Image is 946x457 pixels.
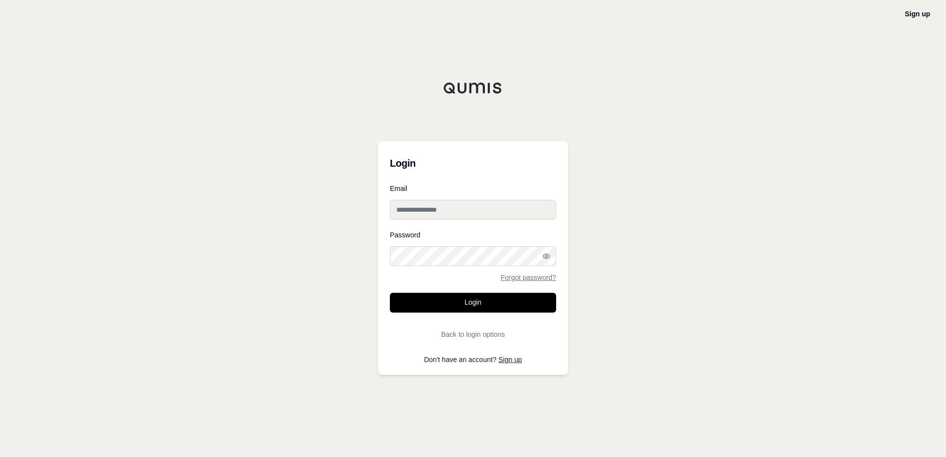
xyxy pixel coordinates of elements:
[905,10,930,18] a: Sign up
[501,274,556,281] a: Forgot password?
[390,153,556,173] h3: Login
[390,356,556,363] p: Don't have an account?
[443,82,503,94] img: Qumis
[499,356,522,364] a: Sign up
[390,231,556,238] label: Password
[390,185,556,192] label: Email
[390,293,556,313] button: Login
[390,324,556,344] button: Back to login options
